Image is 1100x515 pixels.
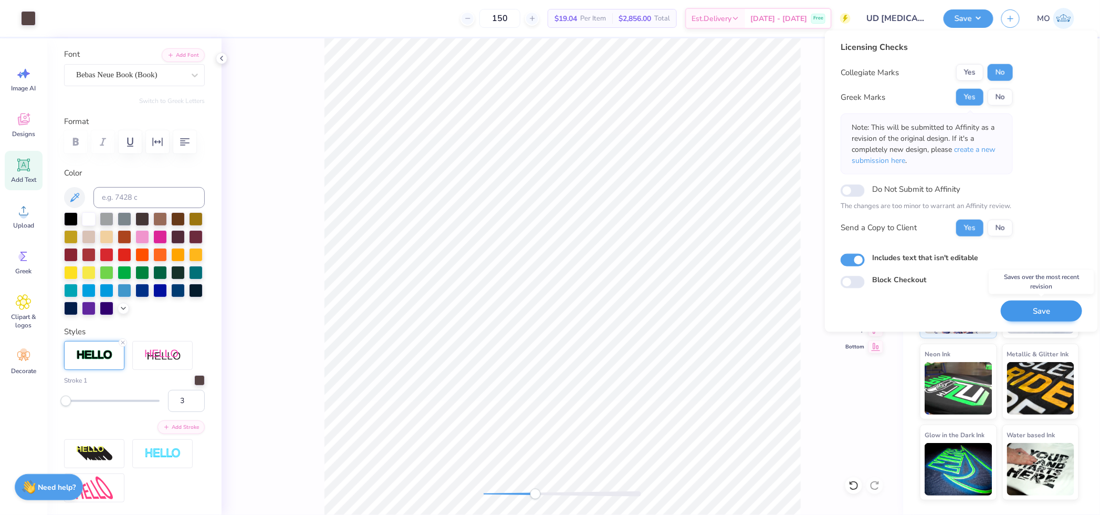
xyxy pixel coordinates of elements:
a: MO [1033,8,1079,29]
div: Accessibility label [60,396,71,406]
span: Glow in the Dark Ink [925,429,984,440]
img: Glow in the Dark Ink [925,443,992,496]
button: Add Font [162,48,205,62]
span: Decorate [11,367,36,375]
span: $2,856.00 [619,13,651,24]
p: Note: This will be submitted to Affinity as a revision of the original design. If it's a complete... [852,122,1002,166]
span: Per Item [580,13,606,24]
img: Negative Space [144,448,181,460]
button: No [988,64,1013,81]
span: MO [1038,13,1051,25]
label: Font [64,48,80,60]
div: Greek Marks [841,91,885,104]
div: Saves over the most recent revision [989,270,1094,294]
button: Switch to Greek Letters [139,97,205,105]
img: Water based Ink [1007,443,1075,496]
img: Stroke [76,349,113,362]
img: Metallic & Glitter Ink [1007,362,1075,415]
img: Shadow [144,349,181,362]
span: Greek [16,267,32,275]
label: Styles [64,326,86,338]
label: Do Not Submit to Affinity [872,182,960,196]
input: e.g. 7428 c [93,187,205,208]
span: [DATE] - [DATE] [750,13,807,24]
span: Total [654,13,670,24]
button: Save [944,9,993,28]
label: Block Checkout [872,274,926,285]
strong: Need help? [38,482,76,492]
label: Format [64,116,205,128]
label: Stroke 1 [64,376,87,385]
button: Yes [956,89,983,106]
span: Neon Ink [925,348,950,359]
img: Free Distort [76,477,113,499]
label: Includes text that isn't editable [872,252,978,263]
button: Yes [956,64,983,81]
span: Clipart & logos [6,313,41,329]
span: Add Text [11,176,36,184]
span: Designs [12,130,35,138]
button: Add Stroke [158,420,205,434]
button: No [988,89,1013,106]
span: Metallic & Glitter Ink [1007,348,1069,359]
span: Upload [13,221,34,230]
span: Est. Delivery [692,13,731,24]
input: – – [479,9,520,28]
div: Accessibility label [530,489,541,499]
button: Yes [956,219,983,236]
input: Untitled Design [858,8,936,29]
span: Free [813,15,823,22]
p: The changes are too minor to warrant an Affinity review. [841,201,1013,212]
img: Mirabelle Olis [1053,8,1074,29]
div: Send a Copy to Client [841,222,917,234]
span: $19.04 [554,13,577,24]
button: Save [1001,300,1082,322]
label: Color [64,167,205,179]
img: 3D Illusion [76,446,113,462]
div: Licensing Checks [841,41,1013,54]
button: No [988,219,1013,236]
span: Bottom [845,343,864,351]
span: Water based Ink [1007,429,1055,440]
span: create a new submission here [852,145,996,166]
img: Neon Ink [925,362,992,415]
div: Collegiate Marks [841,67,899,79]
span: Image AI [12,84,36,92]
